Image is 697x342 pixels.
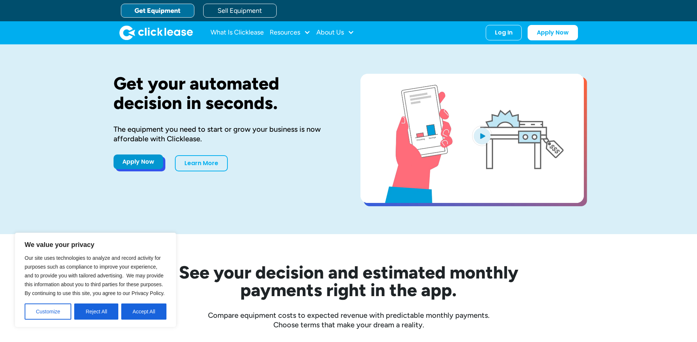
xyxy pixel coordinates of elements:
a: Apply Now [114,154,163,169]
button: Reject All [74,303,118,320]
div: Log In [495,29,513,36]
p: We value your privacy [25,240,166,249]
a: home [119,25,193,40]
div: Compare equipment costs to expected revenue with predictable monthly payments. Choose terms that ... [114,310,584,330]
a: Learn More [175,155,228,171]
h2: See your decision and estimated monthly payments right in the app. [143,263,554,299]
div: We value your privacy [15,233,176,327]
button: Customize [25,303,71,320]
div: The equipment you need to start or grow your business is now affordable with Clicklease. [114,124,337,143]
a: What Is Clicklease [211,25,264,40]
img: Blue play button logo on a light blue circular background [472,125,492,146]
a: open lightbox [360,74,584,203]
a: Apply Now [528,25,578,40]
h1: Get your automated decision in seconds. [114,74,337,113]
img: Clicklease logo [119,25,193,40]
div: Resources [270,25,310,40]
a: Sell Equipment [203,4,277,18]
a: Get Equipment [121,4,194,18]
div: About Us [316,25,354,40]
span: Our site uses technologies to analyze and record activity for purposes such as compliance to impr... [25,255,165,296]
button: Accept All [121,303,166,320]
